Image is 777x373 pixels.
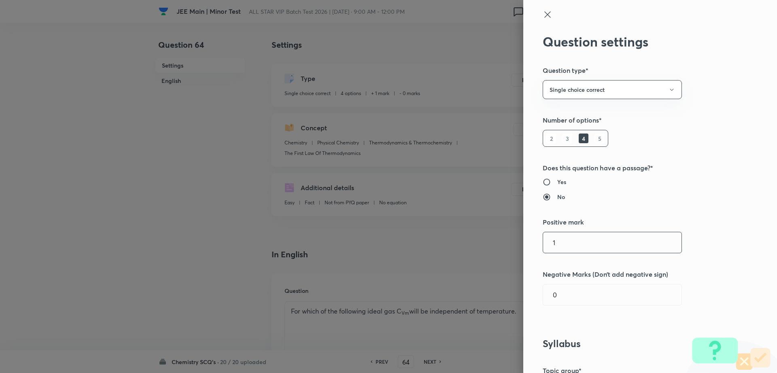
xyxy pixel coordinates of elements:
[543,284,681,305] input: Negative marks
[546,134,556,143] h6: 2
[543,217,730,227] h5: Positive mark
[543,338,730,350] h3: Syllabus
[595,134,605,143] h6: 5
[543,66,730,75] h5: Question type*
[579,134,588,143] h6: 4
[543,232,681,253] input: Positive marks
[557,178,566,186] h6: Yes
[543,34,730,49] h2: Question settings
[543,163,730,173] h5: Does this question have a passage?*
[543,80,682,99] button: Single choice correct
[563,134,572,143] h6: 3
[543,115,730,125] h5: Number of options*
[543,269,730,279] h5: Negative Marks (Don’t add negative sign)
[557,193,565,201] h6: No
